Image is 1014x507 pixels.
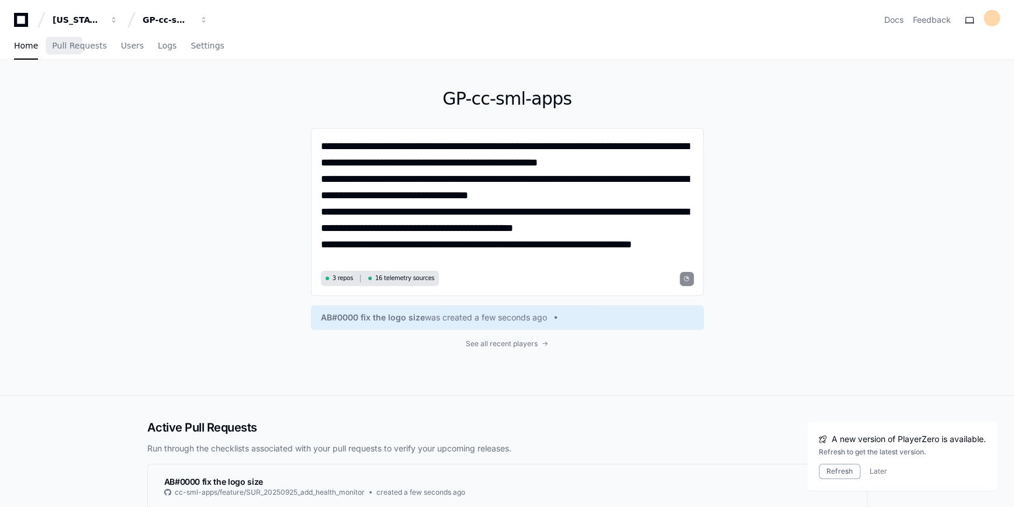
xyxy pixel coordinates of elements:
[175,488,365,497] span: cc-sml-apps/feature/SUR_20250925_add_health_monitor
[321,312,694,323] a: AB#0000 fix the logo sizewas created a few seconds ago
[333,274,354,282] span: 3 repos
[375,274,434,282] span: 16 telemetry sources
[913,14,951,26] button: Feedback
[14,33,38,60] a: Home
[147,419,867,436] h2: Active Pull Requests
[158,42,177,49] span: Logs
[147,443,867,454] p: Run through the checklists associated with your pull requests to verify your upcoming releases.
[466,339,538,349] span: See all recent players
[832,433,986,445] span: A new version of PlayerZero is available.
[311,339,704,349] a: See all recent players
[48,9,123,30] button: [US_STATE] Pacific
[819,464,860,479] button: Refresh
[311,88,704,109] h1: GP-cc-sml-apps
[121,33,144,60] a: Users
[158,33,177,60] a: Logs
[321,312,425,323] span: AB#0000 fix the logo size
[425,312,547,323] span: was created a few seconds ago
[138,9,213,30] button: GP-cc-sml-apps
[191,33,224,60] a: Settings
[164,477,263,487] span: AB#0000 fix the logo size
[53,14,103,26] div: [US_STATE] Pacific
[52,33,106,60] a: Pull Requests
[870,467,887,476] button: Later
[376,488,465,497] span: created a few seconds ago
[14,42,38,49] span: Home
[52,42,106,49] span: Pull Requests
[819,447,986,457] div: Refresh to get the latest version.
[884,14,904,26] a: Docs
[143,14,193,26] div: GP-cc-sml-apps
[121,42,144,49] span: Users
[191,42,224,49] span: Settings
